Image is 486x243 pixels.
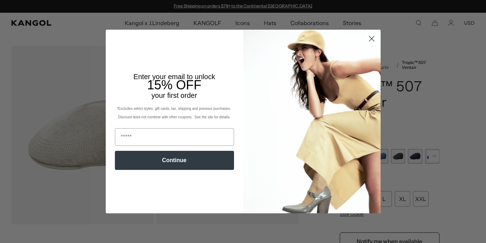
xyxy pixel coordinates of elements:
span: your first order [152,91,197,99]
button: Continue [115,151,234,170]
span: 15% OFF [147,78,201,92]
span: Enter your email to unlock [134,73,215,81]
img: 93be19ad-e773-4382-80b9-c9d740c9197f.jpeg [243,30,381,213]
input: Email [115,128,234,146]
span: *Excludes select styles, gift cards, tax, shipping and previous purchases. Discount does not comb... [117,107,232,119]
button: Close dialog [365,32,378,45]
